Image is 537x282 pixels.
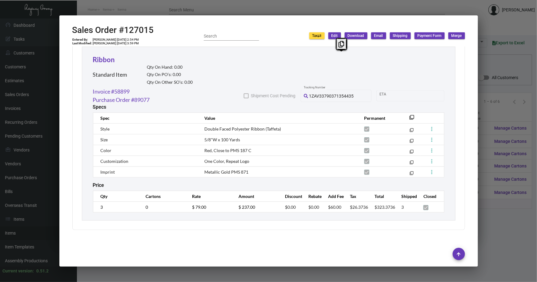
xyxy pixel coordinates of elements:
[410,162,414,166] mat-icon: filter_none
[251,92,296,99] span: Shipment Cost Pending
[339,41,344,47] i: Copy
[415,32,445,39] button: Payment Form
[93,71,127,78] h2: Standard Item
[93,104,106,110] h2: Specs
[93,182,104,188] h2: Price
[451,33,462,38] span: Merge
[72,38,93,42] td: Entered By:
[139,191,186,202] th: Cartons
[147,80,193,85] h2: Qty On Other SO’s: 0.00
[101,159,129,164] span: Customization
[331,33,338,38] span: Edit
[204,159,249,164] span: One Color, Repeat Logo
[204,137,240,142] span: 5/8"W x 100 Yards
[93,113,198,123] th: Spec
[72,25,154,35] h2: Sales Order #127015
[410,129,414,133] mat-icon: filter_none
[401,204,404,210] span: 3
[312,33,322,38] span: Tax
[308,204,319,210] span: $0.00
[358,113,400,123] th: Permanent
[350,204,368,210] span: $26.3736
[328,32,341,39] button: Edit
[204,169,248,175] span: Metallic Gold PMS 871
[309,32,325,39] button: Tax
[322,191,344,202] th: Add Fee
[302,191,322,202] th: Rebate
[448,32,465,39] button: Merge
[147,65,193,70] h2: Qty On Hand: 0.00
[379,93,399,98] input: Start date
[204,148,251,153] span: Red, Close to PMS 187 C
[393,33,408,38] span: Shipping
[147,72,193,77] h2: Qty On PO’s: 0.00
[93,96,150,104] a: Purchase Order #89077
[279,191,303,202] th: Discount
[410,151,414,155] mat-icon: filter_none
[390,32,411,39] button: Shipping
[410,140,414,144] mat-icon: filter_none
[309,94,354,99] span: 1ZAV33790371354435
[348,33,364,38] span: Download
[285,204,296,210] span: $0.00
[101,148,112,153] span: Color
[186,191,232,202] th: Rate
[344,191,368,202] th: Tax
[404,93,433,98] input: End date
[72,42,93,45] td: Last Modified:
[395,191,417,202] th: Shipped
[374,33,383,38] span: Email
[375,204,395,210] span: $323.3736
[328,204,341,210] span: $60.00
[101,169,115,175] span: Imprint
[36,268,49,274] div: 0.51.2
[410,117,415,122] mat-icon: filter_none
[198,113,358,123] th: Value
[204,126,281,131] span: Double Faced Polyester Ribbon (Taffeta)
[417,191,444,202] th: Closed
[2,268,34,274] div: Current version:
[93,42,139,45] td: [PERSON_NAME] [DATE] 3:59 PM
[232,191,279,202] th: Amount
[368,191,395,202] th: Total
[93,191,139,202] th: Qty
[101,137,108,142] span: Size
[371,32,386,39] button: Email
[345,32,367,39] button: Download
[93,38,139,42] td: [PERSON_NAME] [DATE] 2:54 PM
[93,87,130,96] a: Invoice #58899
[410,172,414,176] mat-icon: filter_none
[101,126,110,131] span: Style
[93,55,115,64] a: Ribbon
[418,33,442,38] span: Payment Form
